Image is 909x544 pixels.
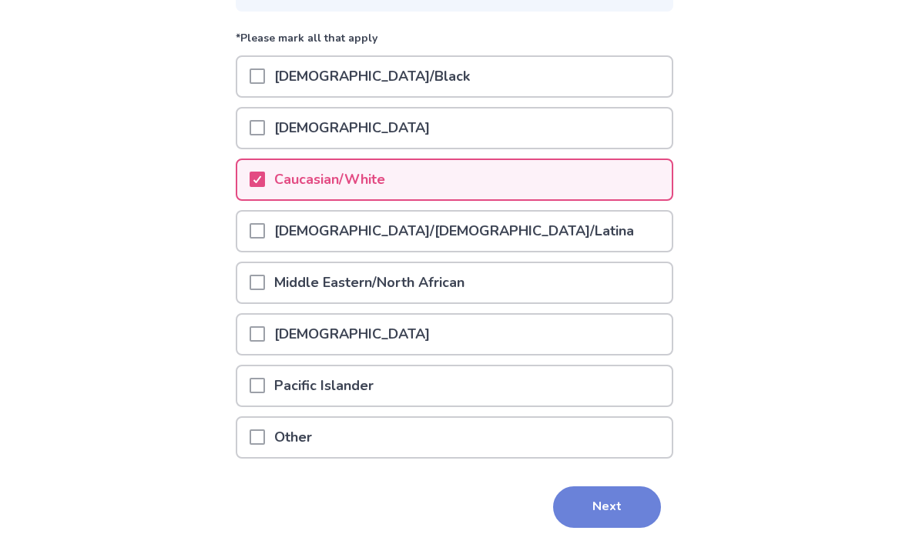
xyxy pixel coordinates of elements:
p: Middle Eastern/North African [265,264,474,303]
p: [DEMOGRAPHIC_DATA] [265,315,439,355]
p: [DEMOGRAPHIC_DATA] [265,109,439,149]
button: Next [553,487,661,529]
p: Caucasian/White [265,161,394,200]
p: Pacific Islander [265,367,383,406]
p: [DEMOGRAPHIC_DATA]/[DEMOGRAPHIC_DATA]/Latina [265,212,643,252]
p: *Please mark all that apply [236,31,673,56]
p: [DEMOGRAPHIC_DATA]/Black [265,58,479,97]
p: Other [265,419,321,458]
